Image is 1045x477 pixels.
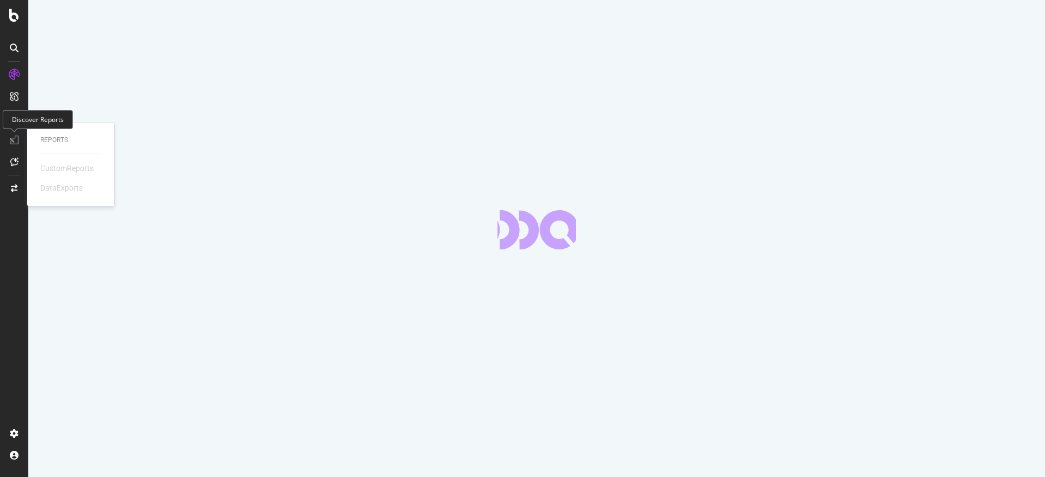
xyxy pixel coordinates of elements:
div: Discover Reports [3,110,73,129]
div: CustomReports [40,163,94,174]
div: DataExports [40,182,83,193]
div: Reports [40,136,101,145]
div: animation [497,210,576,249]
